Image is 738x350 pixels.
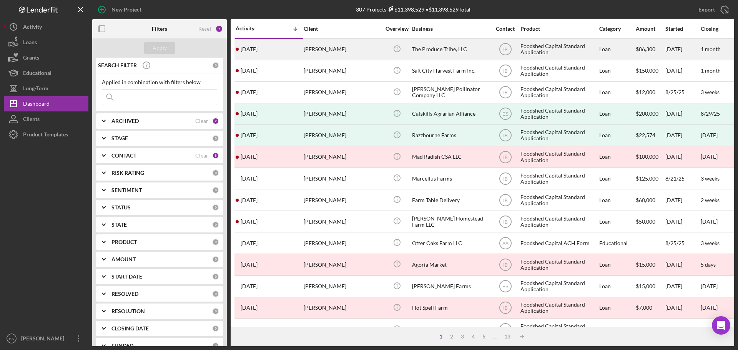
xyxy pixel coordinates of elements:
text: AA [502,241,508,246]
div: 0 [212,169,219,176]
div: ... [489,333,500,340]
div: Activity [236,25,269,32]
div: [PERSON_NAME] [304,168,381,189]
div: Educational [23,65,52,83]
div: Foodshed Capital Standard Application [520,125,597,146]
div: [DATE] [665,254,700,275]
div: [PERSON_NAME] [304,125,381,146]
span: $15,000 [636,283,655,289]
div: Foodshed Capital Standard Application [520,61,597,81]
div: 0 [212,62,219,69]
div: Razzbourne Farms [412,125,489,146]
div: Overview [382,26,411,32]
div: Foodshed Capital ACH Form [520,233,597,253]
div: [PERSON_NAME] Homestead Farm LLC [412,211,489,232]
div: Otter Oaks Farm LLC [412,233,489,253]
b: PRODUCT [111,239,137,245]
time: 3 weeks [701,240,720,246]
div: 5 [212,152,219,159]
div: Started [665,26,700,32]
div: Loan [599,61,635,81]
time: 5 days [701,261,716,268]
div: Clear [195,153,208,159]
button: New Project [92,2,149,17]
div: 0 [212,239,219,245]
div: Foodshed Capital Standard Application [520,104,597,124]
div: Apply [153,42,167,54]
text: IB [503,219,507,224]
div: Loan [599,298,635,318]
div: Activity [23,19,42,36]
div: 13 [500,333,514,340]
text: ES [502,284,508,289]
button: Loans [4,35,88,50]
button: Grants [4,50,88,65]
button: Apply [144,42,175,54]
div: $22,574 [636,125,665,146]
div: Foodshed Capital Standard Application [520,298,597,318]
div: 8/25/25 [665,233,700,253]
div: [PERSON_NAME] [304,61,381,81]
b: SEARCH FILTER [98,62,137,68]
div: Product Templates [23,127,68,144]
div: 5 [479,333,489,340]
b: ARCHIVED [111,118,139,124]
div: [PERSON_NAME] [304,190,381,210]
div: Client [304,26,381,32]
div: Product [520,26,597,32]
b: STAGE [111,135,128,141]
time: 3 weeks [701,175,720,182]
div: Clear [195,118,208,124]
div: Foodshed Capital Standard Application [520,254,597,275]
div: 8/21/25 [665,168,700,189]
b: STATE [111,222,127,228]
text: IB [503,68,507,74]
div: [DATE] [665,190,700,210]
div: $15,000 [636,254,665,275]
text: ES [9,337,14,341]
time: [DATE] [701,283,718,289]
div: Dashboard [23,96,50,113]
div: Loans [23,35,37,52]
div: 0 [212,256,219,263]
div: 3 [457,333,468,340]
text: IB [503,176,507,181]
div: [PERSON_NAME] Pollinator Company LLC [412,82,489,103]
div: Mad Radish CSA LLC [412,147,489,167]
span: $125,000 [636,175,658,182]
time: 1 month [701,46,721,52]
div: Applied in combination with filters below [102,79,217,85]
div: 8/25/25 [665,82,700,103]
div: $200,000 [636,104,665,124]
div: Contact [491,26,520,32]
div: [PERSON_NAME] [304,104,381,124]
text: IB [503,262,507,268]
time: 2025-09-05 14:36 [241,89,258,95]
time: 2025-07-29 12:52 [241,326,258,332]
div: 4 [468,333,479,340]
time: [DATE] [701,218,718,225]
div: Reset [198,26,211,32]
time: 2025-09-12 17:10 [241,46,258,52]
b: FUNDED [111,343,133,349]
div: [PERSON_NAME] [19,331,69,348]
b: CONTACT [111,153,136,159]
div: Loan [599,168,635,189]
div: 8/29/25 [701,111,720,117]
div: 0 [212,342,219,349]
time: 2025-08-05 18:11 [241,283,258,289]
div: Loan [599,211,635,232]
button: Educational [4,65,88,81]
div: Long-Term [23,81,48,98]
div: [PERSON_NAME] Farms [412,276,489,297]
text: IB [503,305,507,311]
a: Product Templates [4,127,88,142]
div: [PERSON_NAME] [304,298,381,318]
time: 2025-08-19 01:07 [241,197,258,203]
time: 2025-09-10 13:50 [241,68,258,74]
div: [DATE] [701,132,718,138]
div: Business [412,26,489,32]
